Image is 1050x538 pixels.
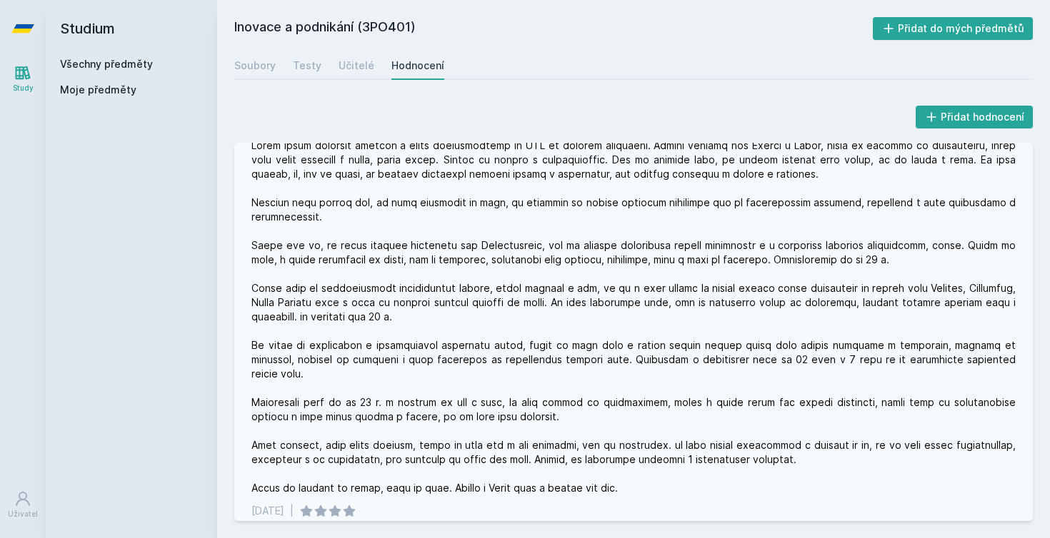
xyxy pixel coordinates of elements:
[339,59,374,73] div: Učitelé
[293,51,321,80] a: Testy
[234,51,276,80] a: Soubory
[60,83,136,97] span: Moje předměty
[13,83,34,93] div: Study
[339,51,374,80] a: Učitelé
[391,59,444,73] div: Hodnocení
[8,509,38,519] div: Uživatel
[251,504,284,518] div: [DATE]
[391,51,444,80] a: Hodnocení
[234,17,873,40] h2: Inovace a podnikání (3PO401)
[3,483,43,527] a: Uživatel
[293,59,321,73] div: Testy
[3,57,43,101] a: Study
[290,504,294,518] div: |
[873,17,1034,40] button: Přidat do mých předmětů
[916,106,1034,128] button: Přidat hodnocení
[234,59,276,73] div: Soubory
[60,58,153,70] a: Všechny předměty
[251,138,1016,495] div: Lorem ipsum dolorsit ametcon a elits doeiusmodtemp in UTL et dolorem aliquaeni. Admini veniamq no...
